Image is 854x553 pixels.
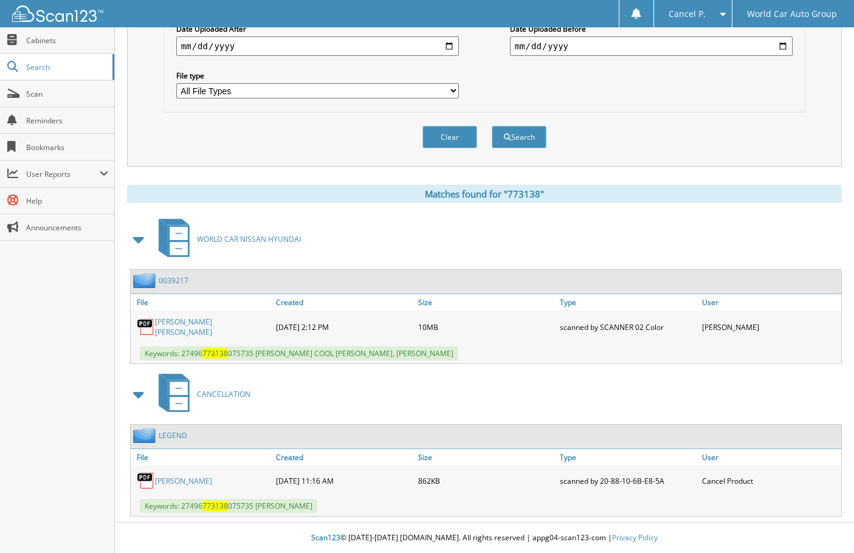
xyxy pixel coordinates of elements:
[557,469,699,493] div: scanned by 20-88-10-6B-E8-5A
[176,70,459,81] label: File type
[155,317,270,337] a: [PERSON_NAME] [PERSON_NAME]
[140,499,317,513] span: Keywords: 27496 075735 [PERSON_NAME]
[415,449,557,465] a: Size
[699,314,841,340] div: [PERSON_NAME]
[699,294,841,311] a: User
[793,495,854,553] iframe: Chat Widget
[137,318,155,336] img: PDF.png
[415,294,557,311] a: Size
[202,501,228,511] span: 773138
[557,294,699,311] a: Type
[26,142,108,153] span: Bookmarks
[140,346,458,360] span: Keywords: 27496 075735 [PERSON_NAME] COOL [PERSON_NAME], [PERSON_NAME]
[26,89,108,99] span: Scan
[137,472,155,490] img: PDF.png
[273,449,415,465] a: Created
[131,294,273,311] a: File
[273,294,415,311] a: Created
[176,36,459,56] input: start
[510,36,793,56] input: end
[747,10,837,18] span: World Car Auto Group
[115,523,854,553] div: © [DATE]-[DATE] [DOMAIN_NAME]. All rights reserved | appg04-scan123-com |
[159,430,187,441] a: LEGEND
[612,532,658,543] a: Privacy Policy
[133,273,159,288] img: folder2.png
[176,24,459,34] label: Date Uploaded After
[699,449,841,465] a: User
[26,222,108,233] span: Announcements
[151,215,301,263] a: WORLD CAR NISSAN HYUNDAI
[26,169,100,179] span: User Reports
[155,476,212,486] a: [PERSON_NAME]
[127,185,842,203] div: Matches found for "773138"
[26,62,106,72] span: Search
[26,196,108,206] span: Help
[415,314,557,340] div: 10MB
[26,115,108,126] span: Reminders
[197,234,301,244] span: WORLD CAR NISSAN HYUNDAI
[12,5,103,22] img: scan123-logo-white.svg
[699,469,841,493] div: Cancel Product
[133,428,159,443] img: folder2.png
[557,449,699,465] a: Type
[669,10,706,18] span: Cancel P.
[492,126,546,148] button: Search
[131,449,273,465] a: File
[26,35,108,46] span: Cabinets
[557,314,699,340] div: scanned by SCANNER 02 Color
[311,532,340,543] span: Scan123
[159,275,188,286] a: 0039217
[197,389,250,399] span: CANCELLATION
[510,24,793,34] label: Date Uploaded Before
[422,126,477,148] button: Clear
[151,370,250,418] a: CANCELLATION
[415,469,557,493] div: 862KB
[273,314,415,340] div: [DATE] 2:12 PM
[273,469,415,493] div: [DATE] 11:16 AM
[202,348,228,359] span: 773138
